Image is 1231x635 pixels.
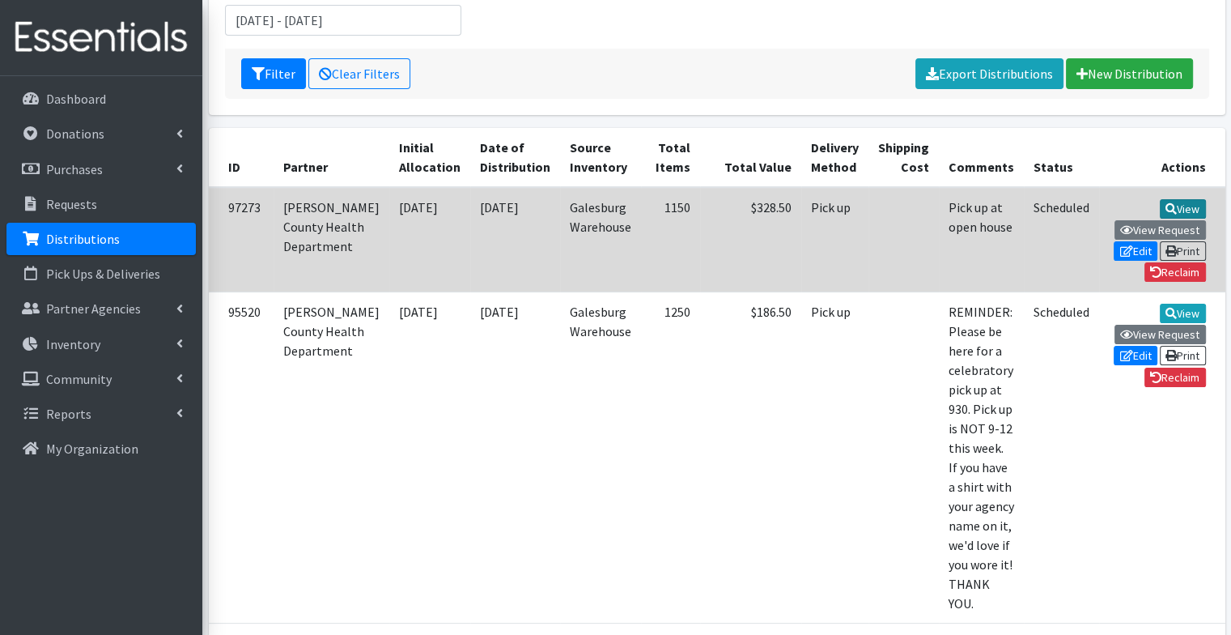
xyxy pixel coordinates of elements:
a: Requests [6,188,196,220]
a: New Distribution [1066,58,1193,89]
td: [PERSON_NAME] County Health Department [274,187,389,292]
a: Distributions [6,223,196,255]
a: Export Distributions [915,58,1063,89]
td: Pick up [801,187,868,292]
td: $186.50 [700,292,801,624]
td: Galesburg Warehouse [560,187,641,292]
a: Dashboard [6,83,196,115]
th: Delivery Method [801,128,868,187]
th: Shipping Cost [868,128,939,187]
a: Donations [6,117,196,150]
a: Clear Filters [308,58,410,89]
a: View [1160,304,1206,323]
p: Purchases [46,161,103,177]
th: Status [1024,128,1099,187]
a: Inventory [6,328,196,360]
td: $328.50 [700,187,801,292]
td: Galesburg Warehouse [560,292,641,624]
td: 1250 [641,292,700,624]
a: Partner Agencies [6,292,196,325]
td: [DATE] [470,187,560,292]
p: Requests [46,196,97,212]
input: January 1, 2011 - December 31, 2011 [225,5,462,36]
th: Actions [1099,128,1225,187]
a: Pick Ups & Deliveries [6,258,196,290]
p: Inventory [46,336,100,352]
button: Filter [241,58,306,89]
td: Scheduled [1024,187,1099,292]
a: View Request [1114,220,1206,240]
th: ID [209,128,274,187]
p: Distributions [46,231,120,247]
th: Initial Allocation [389,128,470,187]
p: Community [46,371,112,387]
a: Print [1160,346,1206,365]
p: Reports [46,406,91,422]
a: Print [1160,241,1206,261]
p: Pick Ups & Deliveries [46,266,160,282]
td: [DATE] [470,292,560,624]
p: My Organization [46,441,138,457]
a: Community [6,363,196,395]
a: Reclaim [1144,368,1206,387]
p: Dashboard [46,91,106,107]
p: Donations [46,126,104,142]
th: Comments [939,128,1024,187]
a: Edit [1114,241,1157,261]
img: HumanEssentials [6,11,196,65]
a: Purchases [6,153,196,185]
th: Source Inventory [560,128,641,187]
a: View [1160,199,1206,219]
td: 95520 [209,292,274,624]
td: Pick up at open house [939,187,1024,292]
th: Total Items [641,128,700,187]
td: 97273 [209,187,274,292]
a: Reclaim [1144,262,1206,282]
a: Reports [6,398,196,430]
td: Scheduled [1024,292,1099,624]
th: Date of Distribution [470,128,560,187]
a: View Request [1114,325,1206,344]
p: Partner Agencies [46,300,141,317]
td: [PERSON_NAME] County Health Department [274,292,389,624]
a: Edit [1114,346,1157,365]
td: [DATE] [389,292,470,624]
td: Pick up [801,292,868,624]
th: Total Value [700,128,801,187]
td: REMINDER: Please be here for a celebratory pick up at 930. Pick up is NOT 9-12 this week. If you ... [939,292,1024,624]
td: [DATE] [389,187,470,292]
a: My Organization [6,433,196,465]
td: 1150 [641,187,700,292]
th: Partner [274,128,389,187]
